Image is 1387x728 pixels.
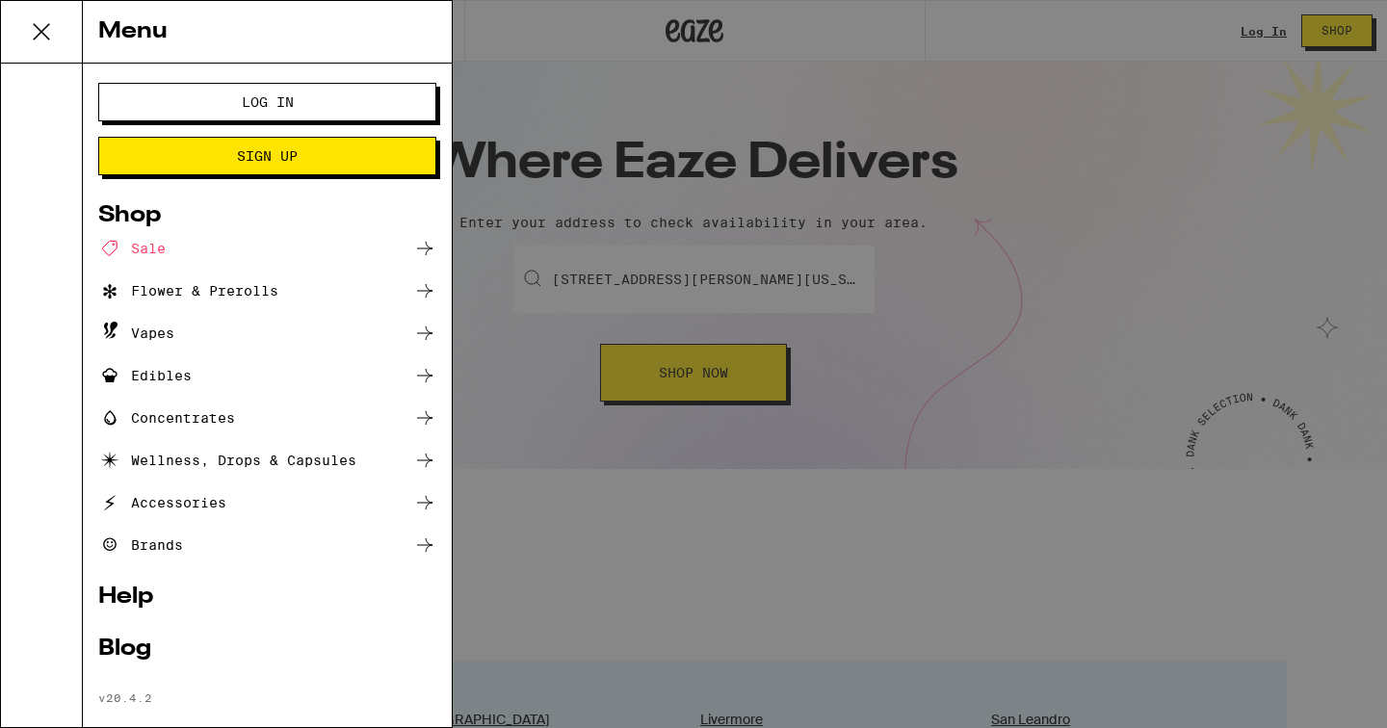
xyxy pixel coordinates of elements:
a: Shop [98,204,436,227]
div: Vapes [98,322,174,345]
a: Sign Up [98,148,436,164]
a: Sale [98,237,436,260]
a: Edibles [98,364,436,387]
span: v 20.4.2 [98,691,152,704]
a: Blog [98,637,436,661]
span: Hi. Need any help? [12,13,139,29]
a: Concentrates [98,406,436,429]
a: Log In [98,94,436,110]
a: Wellness, Drops & Capsules [98,449,436,472]
a: Accessories [98,491,436,514]
div: Wellness, Drops & Capsules [98,449,356,472]
div: Concentrates [98,406,235,429]
a: Flower & Prerolls [98,279,436,302]
div: Edibles [98,364,192,387]
a: Brands [98,533,436,557]
button: Sign Up [98,137,436,175]
div: Accessories [98,491,226,514]
span: Sign Up [237,149,298,163]
a: Vapes [98,322,436,345]
button: Log In [98,83,436,121]
div: Sale [98,237,166,260]
div: Flower & Prerolls [98,279,278,302]
div: Menu [83,1,452,64]
div: Brands [98,533,183,557]
span: Log In [242,95,294,109]
a: Help [98,585,436,609]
